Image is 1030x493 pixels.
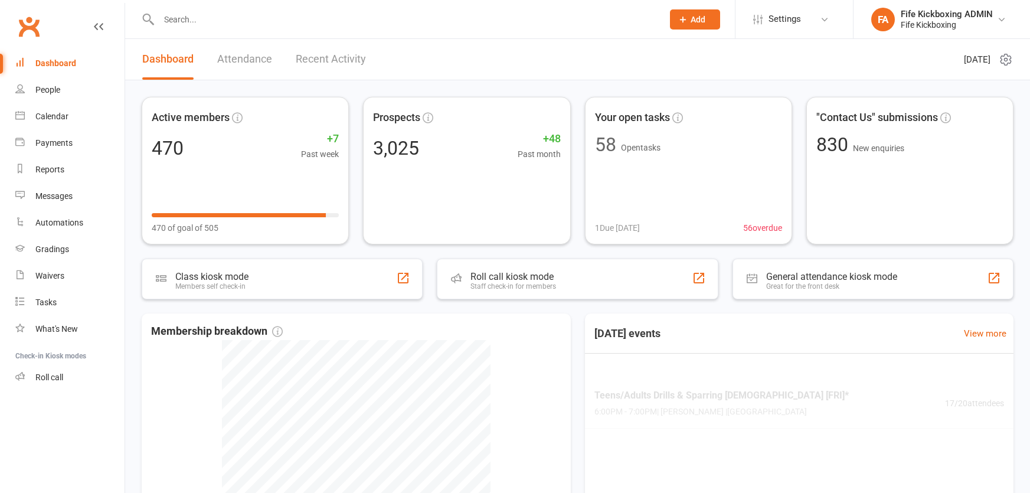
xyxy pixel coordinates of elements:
div: Members self check-in [175,282,248,290]
span: 17 / 20 attendees [945,397,1004,410]
div: Fife Kickboxing ADMIN [901,9,993,19]
a: Recent Activity [296,39,366,80]
a: Clubworx [14,12,44,41]
a: Tasks [15,289,125,316]
a: Payments [15,130,125,156]
span: Teens/Adults Drills & Sparring [DEMOGRAPHIC_DATA] [FRI]* [594,388,849,403]
div: Class kiosk mode [175,271,248,282]
a: Dashboard [142,39,194,80]
div: FA [871,8,895,31]
a: Attendance [217,39,272,80]
a: View more [964,327,1006,341]
div: Waivers [35,271,64,280]
a: Roll call [15,364,125,391]
span: Open tasks [621,143,660,152]
a: Waivers [15,263,125,289]
a: Messages [15,183,125,210]
button: Add [670,9,720,30]
div: Messages [35,191,73,201]
a: What's New [15,316,125,342]
div: People [35,85,60,94]
a: Automations [15,210,125,236]
span: +7 [301,130,339,148]
div: Tasks [35,298,57,307]
span: [DATE] [964,53,990,67]
div: Gradings [35,244,69,254]
input: Search... [155,11,655,28]
span: Active members [152,109,230,126]
div: Staff check-in for members [470,282,556,290]
span: Add [691,15,705,24]
h3: [DATE] events [585,323,670,344]
a: Calendar [15,103,125,130]
span: +48 [518,130,561,148]
span: Past month [518,148,561,161]
div: Reports [35,165,64,174]
span: Your open tasks [595,109,670,126]
div: Dashboard [35,58,76,68]
span: 6:00PM - 7:00PM | [PERSON_NAME] | [GEOGRAPHIC_DATA] [594,405,849,418]
div: Fife Kickboxing [901,19,993,30]
div: 3,025 [373,139,419,158]
span: 56 overdue [743,221,782,234]
a: Dashboard [15,50,125,77]
span: 1 Due [DATE] [595,221,640,234]
span: Prospects [373,109,420,126]
span: 830 [816,133,853,156]
a: Reports [15,156,125,183]
div: 58 [595,135,616,154]
span: Past week [301,148,339,161]
div: General attendance kiosk mode [766,271,897,282]
div: Payments [35,138,73,148]
div: 470 [152,139,184,158]
a: Gradings [15,236,125,263]
div: Great for the front desk [766,282,897,290]
div: Roll call kiosk mode [470,271,556,282]
div: Calendar [35,112,68,121]
div: Automations [35,218,83,227]
div: Roll call [35,373,63,382]
a: People [15,77,125,103]
span: New enquiries [853,143,904,153]
span: Membership breakdown [151,323,283,340]
span: 470 of goal of 505 [152,221,218,234]
span: "Contact Us" submissions [816,109,938,126]
span: Settings [769,6,801,32]
div: What's New [35,324,78,334]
